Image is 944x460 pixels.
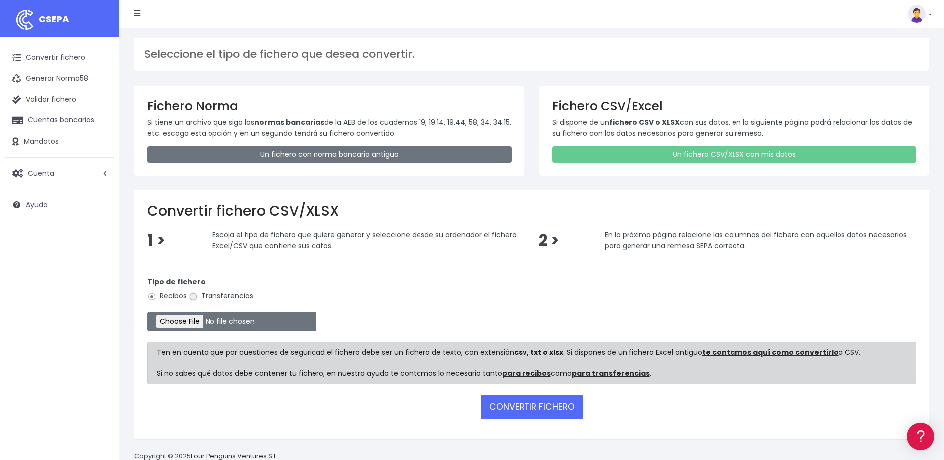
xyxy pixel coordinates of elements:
a: Información general [10,85,189,100]
span: Ayuda [26,200,48,210]
button: CONVERTIR FICHERO [481,395,583,419]
a: Mandatos [5,131,114,152]
a: Perfiles de empresas [10,172,189,188]
strong: Tipo de fichero [147,277,206,287]
h2: Convertir fichero CSV/XLSX [147,203,916,220]
a: API [10,254,189,270]
a: Un fichero CSV/XLSX con mis datos [552,146,917,163]
img: logo [12,7,37,32]
span: Escoja el tipo de fichero que quiere generar y seleccione desde su ordenador el fichero Excel/CSV... [212,230,517,251]
a: Generar Norma58 [5,68,114,89]
a: Ayuda [5,194,114,215]
div: Facturación [10,198,189,207]
div: Programadores [10,239,189,248]
img: profile [908,5,926,23]
a: para recibos [502,368,551,378]
label: Recibos [147,291,187,301]
span: 1 > [147,230,165,251]
h3: Fichero Norma [147,99,512,113]
a: para transferencias [572,368,650,378]
a: te contamos aquí como convertirlo [702,347,839,357]
h3: Fichero CSV/Excel [552,99,917,113]
a: POWERED BY ENCHANT [137,287,192,296]
span: En la próxima página relacione las columnas del fichero con aquellos datos necesarios para genera... [605,230,907,251]
div: Ten en cuenta que por cuestiones de seguridad el fichero debe ser un fichero de texto, con extens... [147,342,916,384]
p: Si dispone de un con sus datos, en la siguiente página podrá relacionar los datos de su fichero c... [552,117,917,139]
a: Validar fichero [5,89,114,110]
a: Convertir fichero [5,47,114,68]
p: Si tiene un archivo que siga las de la AEB de los cuadernos 19, 19.14, 19.44, 58, 34, 34.15, etc.... [147,117,512,139]
a: Cuentas bancarias [5,110,114,131]
strong: fichero CSV o XLSX [609,117,680,127]
span: Cuenta [28,168,54,178]
a: General [10,214,189,229]
label: Transferencias [189,291,253,301]
span: CSEPA [39,13,69,25]
strong: csv, txt o xlsx [514,347,563,357]
button: Contáctanos [10,266,189,284]
span: 2 > [539,230,559,251]
a: Problemas habituales [10,141,189,157]
a: Videotutoriales [10,157,189,172]
a: Cuenta [5,163,114,184]
a: Un fichero con norma bancaria antiguo [147,146,512,163]
div: Información general [10,69,189,79]
div: Convertir ficheros [10,110,189,119]
strong: normas bancarias [254,117,324,127]
a: Formatos [10,126,189,141]
h3: Seleccione el tipo de fichero que desea convertir. [144,48,919,61]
